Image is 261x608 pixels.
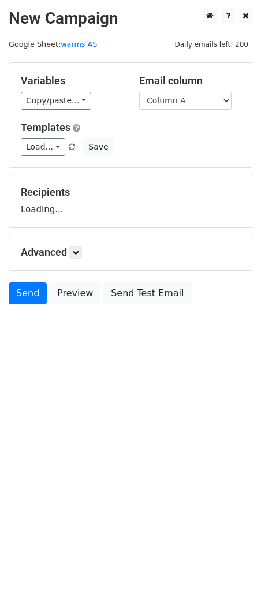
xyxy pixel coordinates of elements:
a: Templates [21,121,70,133]
a: Load... [21,138,65,156]
div: Loading... [21,186,240,216]
h5: Variables [21,74,122,87]
a: Send [9,282,47,304]
button: Save [83,138,113,156]
span: Daily emails left: 200 [170,38,252,51]
h5: Email column [139,74,240,87]
small: Google Sheet: [9,40,97,49]
a: Copy/paste... [21,92,91,110]
h5: Recipients [21,186,240,199]
h2: New Campaign [9,9,252,28]
a: Daily emails left: 200 [170,40,252,49]
a: Preview [50,282,100,304]
a: warms AS [61,40,97,49]
a: Send Test Email [103,282,191,304]
h5: Advanced [21,246,240,259]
